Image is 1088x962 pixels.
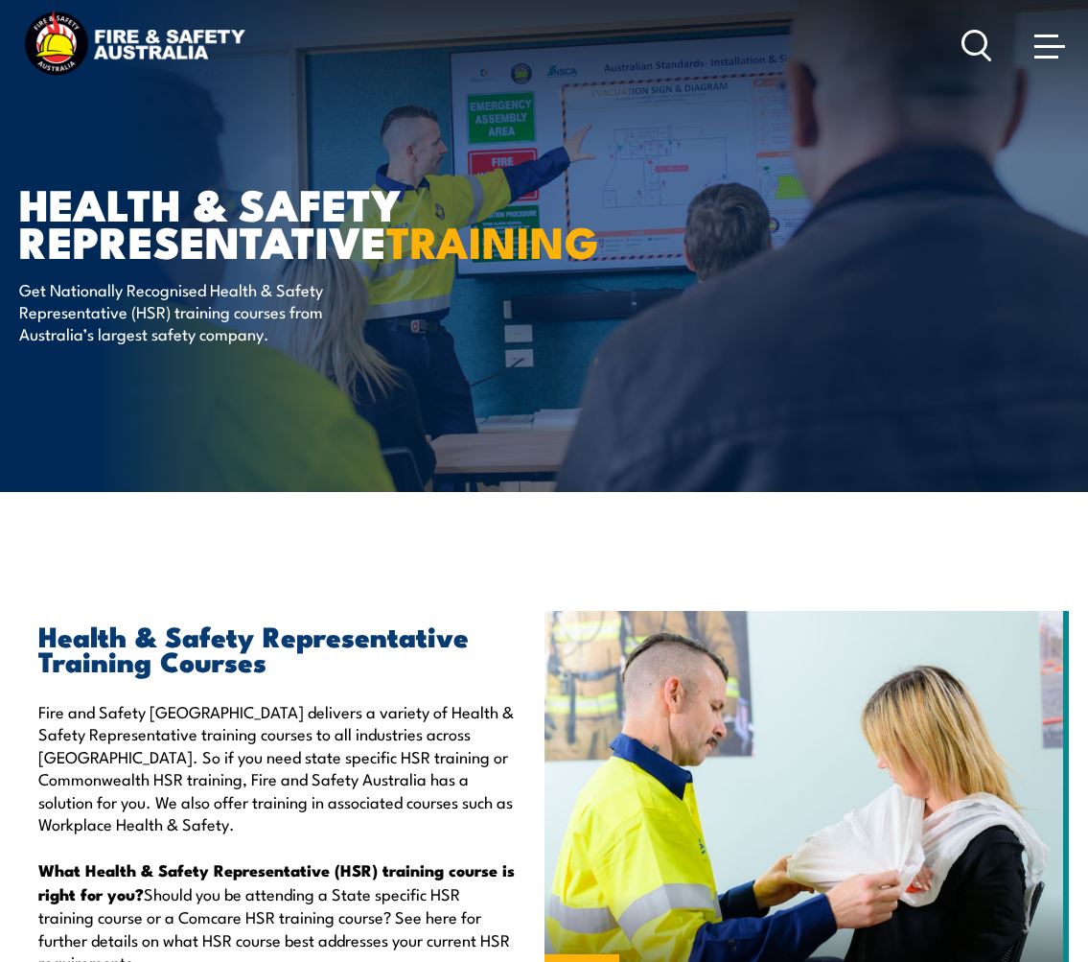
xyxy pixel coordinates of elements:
[38,700,516,834] p: Fire and Safety [GEOGRAPHIC_DATA] delivers a variety of Health & Safety Representative training c...
[38,622,516,672] h2: Health & Safety Representative Training Courses
[19,278,369,345] p: Get Nationally Recognised Health & Safety Representative (HSR) training courses from Australia’s ...
[38,857,515,905] strong: What Health & Safety Representative (HSR) training course is right for you?
[386,207,599,273] strong: TRAINING
[19,184,493,259] h1: Health & Safety Representative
